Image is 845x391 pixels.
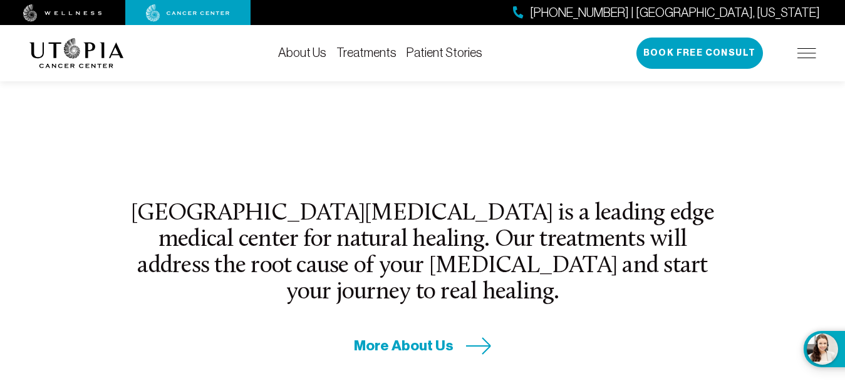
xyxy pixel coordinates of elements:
[513,4,820,22] a: [PHONE_NUMBER] | [GEOGRAPHIC_DATA], [US_STATE]
[336,46,397,59] a: Treatments
[29,38,124,68] img: logo
[354,336,454,355] span: More About Us
[530,4,820,22] span: [PHONE_NUMBER] | [GEOGRAPHIC_DATA], [US_STATE]
[23,4,102,22] img: wellness
[636,38,763,69] button: Book Free Consult
[146,4,230,22] img: cancer center
[407,46,482,59] a: Patient Stories
[278,46,326,59] a: About Us
[130,201,716,307] h2: [GEOGRAPHIC_DATA][MEDICAL_DATA] is a leading edge medical center for natural healing. Our treatme...
[797,48,816,58] img: icon-hamburger
[354,336,492,355] a: More About Us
